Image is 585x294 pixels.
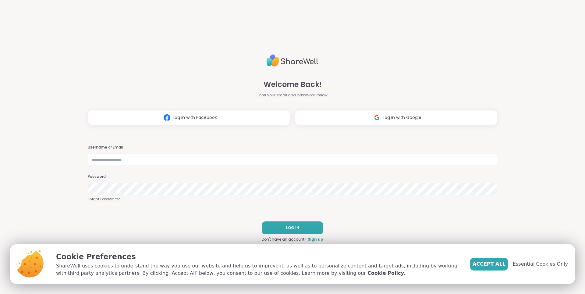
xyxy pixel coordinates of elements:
[88,174,497,179] h3: Password
[470,258,508,271] button: Accept All
[295,110,497,125] button: Log in with Google
[56,262,460,277] p: ShareWell uses cookies to understand the way you use our website and help us to improve it, as we...
[267,52,318,69] img: ShareWell Logo
[262,237,307,242] span: Don't have an account?
[308,237,323,242] a: Sign up
[88,145,497,150] h3: Username or Email
[286,225,299,231] span: LOG IN
[473,260,505,268] span: Accept All
[264,79,322,90] span: Welcome Back!
[161,112,173,123] img: ShareWell Logomark
[262,221,323,234] button: LOG IN
[56,251,460,262] p: Cookie Preferences
[371,112,383,123] img: ShareWell Logomark
[383,114,421,121] span: Log in with Google
[88,110,290,125] button: Log in with Facebook
[513,260,568,268] span: Essential Cookies Only
[257,92,328,98] span: Enter your email and password below
[367,270,405,277] a: Cookie Policy.
[88,196,497,202] a: Forgot Password?
[173,114,217,121] span: Log in with Facebook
